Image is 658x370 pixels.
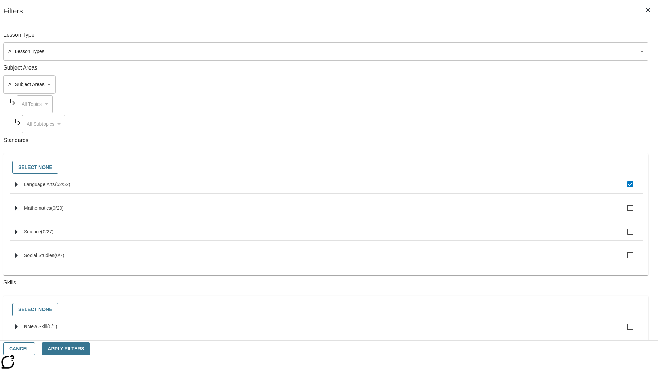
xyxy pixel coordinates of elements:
[641,3,655,17] button: Close Filters side menu
[41,229,54,234] span: 0 standards selected/27 standards in group
[51,205,64,211] span: 0 standards selected/20 standards in group
[54,252,64,258] span: 0 standards selected/7 standards in group
[9,159,643,176] div: Select standards
[24,324,27,329] span: N
[10,175,643,270] ul: Select standards
[12,303,58,316] button: Select None
[12,161,58,174] button: Select None
[9,301,643,318] div: Select skills
[24,205,51,211] span: Mathematics
[24,252,54,258] span: Social Studies
[3,42,648,61] div: Select a lesson type
[17,95,53,113] div: Select a Subject Area
[24,182,55,187] span: Language Arts
[22,115,65,133] div: Select a Subject Area
[27,324,47,329] span: New Skill
[47,324,57,329] span: 0 skills selected/1 skills in group
[3,31,648,39] p: Lesson Type
[3,342,35,356] button: Cancel
[3,64,648,72] p: Subject Areas
[3,7,23,26] h1: Filters
[55,182,70,187] span: 52 standards selected/52 standards in group
[3,279,648,287] p: Skills
[3,75,56,94] div: Select a Subject Area
[3,137,648,145] p: Standards
[24,229,41,234] span: Science
[42,342,90,356] button: Apply Filters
